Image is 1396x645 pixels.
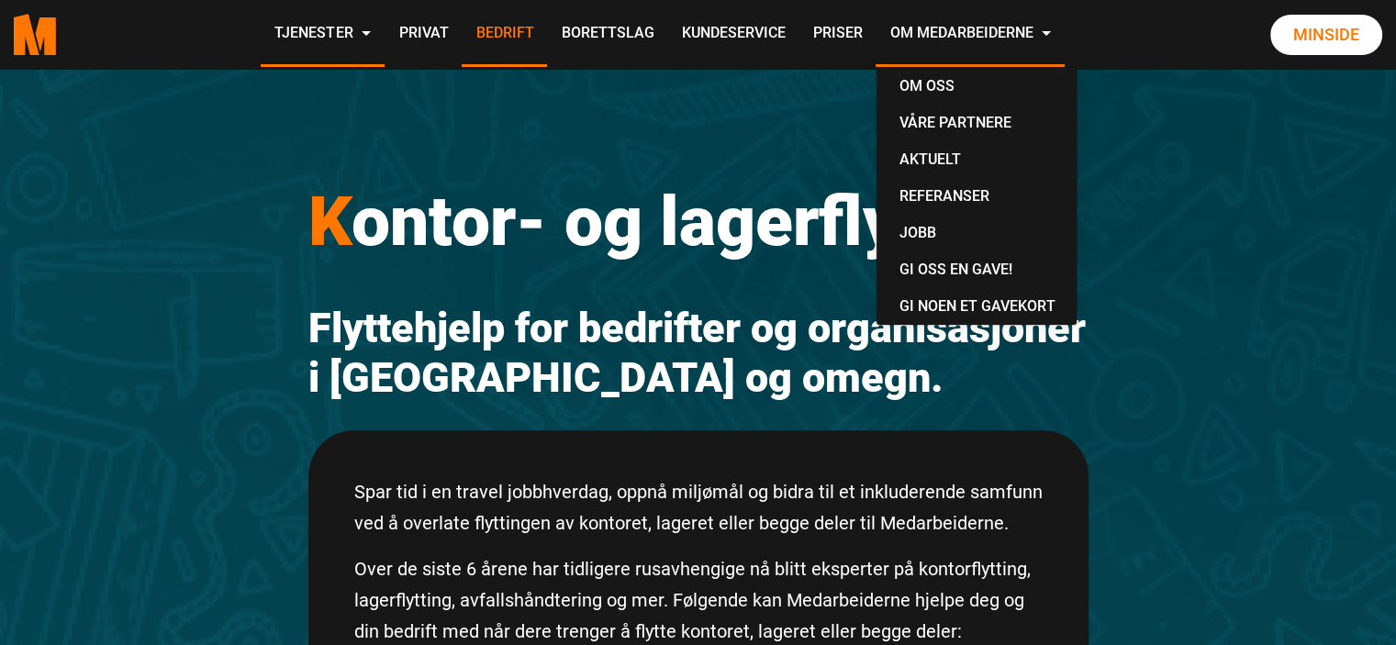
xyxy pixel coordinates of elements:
a: Våre partnere [884,105,1069,141]
h2: Flyttehjelp for bedrifter og organisasjoner i [GEOGRAPHIC_DATA] og omegn. [308,304,1089,403]
a: Aktuelt [884,141,1069,178]
a: Jobb [884,215,1069,251]
a: Gi oss en gave! [884,251,1069,288]
h1: ontor- og lagerflytting [308,180,1089,262]
a: Tjenester [261,2,385,67]
a: Gi noen et gavekort [884,288,1069,325]
a: Priser [799,2,876,67]
a: Privat [385,2,462,67]
p: Spar tid i en travel jobbhverdag, oppnå miljømål og bidra til et inkluderende samfunn ved å overl... [354,476,1043,539]
a: Referanser [884,178,1069,215]
a: Bedrift [462,2,547,67]
a: Borettslag [547,2,667,67]
a: Kundeservice [667,2,799,67]
a: Om Medarbeiderne [876,2,1065,67]
span: K [308,181,352,261]
a: Om oss [884,68,1069,105]
a: Minside [1270,15,1382,55]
